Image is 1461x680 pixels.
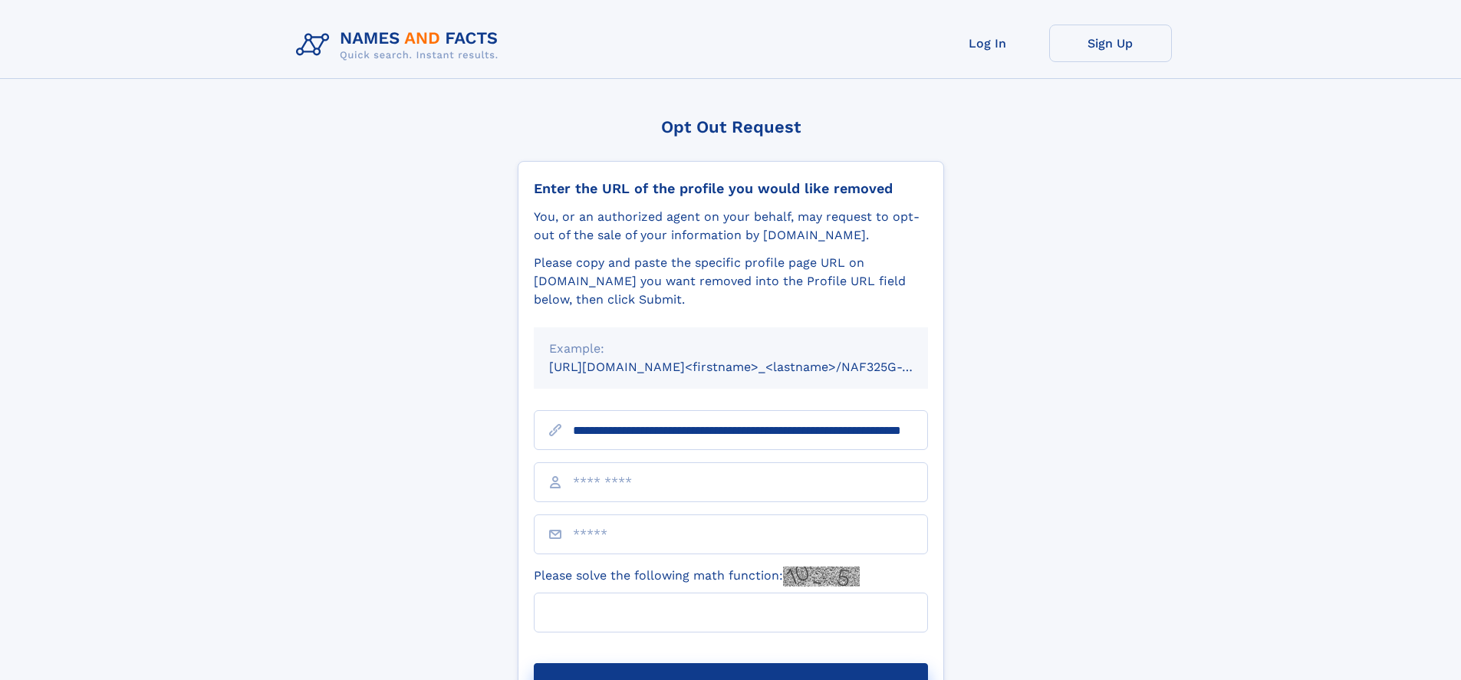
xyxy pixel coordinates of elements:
div: Opt Out Request [518,117,944,136]
div: Example: [549,340,913,358]
small: [URL][DOMAIN_NAME]<firstname>_<lastname>/NAF325G-xxxxxxxx [549,360,957,374]
a: Log In [926,25,1049,62]
div: You, or an authorized agent on your behalf, may request to opt-out of the sale of your informatio... [534,208,928,245]
a: Sign Up [1049,25,1172,62]
div: Enter the URL of the profile you would like removed [534,180,928,197]
div: Please copy and paste the specific profile page URL on [DOMAIN_NAME] you want removed into the Pr... [534,254,928,309]
img: Logo Names and Facts [290,25,511,66]
label: Please solve the following math function: [534,567,860,586]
